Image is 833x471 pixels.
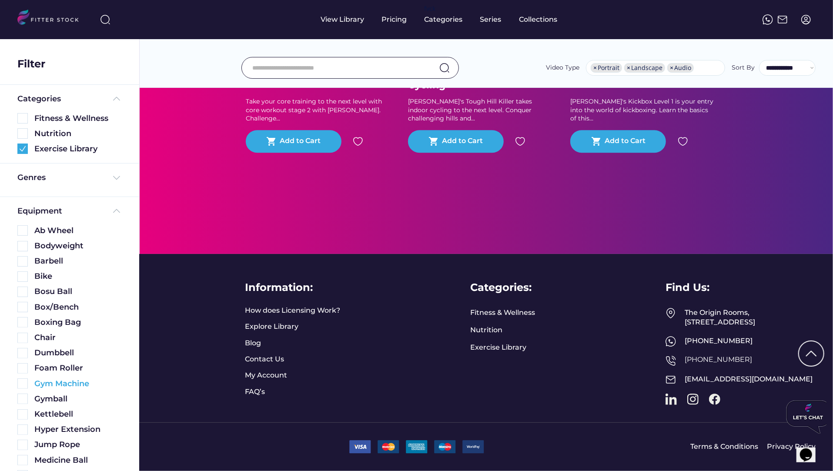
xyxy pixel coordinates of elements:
img: Rectangle%205126.svg [17,333,28,343]
a: Explore Library [245,322,298,331]
div: Sort By [732,63,755,72]
div: Genres [17,172,46,183]
img: Frame%20%285%29.svg [111,94,122,104]
a: Fitness & Wellness [470,308,535,317]
a: Exercise Library [470,343,526,352]
img: Rectangle%205126.svg [17,455,28,465]
div: Jump Rope [34,439,122,450]
div: Equipment [17,206,62,217]
img: profile-circle.svg [801,14,811,25]
img: Rectangle%205126.svg [17,287,28,297]
div: Categories: [470,280,532,295]
div: Add to Cart [442,136,483,147]
div: Video Type [546,63,579,72]
img: Frame%20%285%29.svg [111,206,122,216]
img: heart.svg [515,136,525,147]
img: Rectangle%205126.svg [17,256,28,267]
img: heart.svg [353,136,363,147]
li: Portrait [591,63,622,73]
a: Privacy Policy [767,442,816,451]
img: 22.png [406,440,428,454]
a: Nutrition [470,325,502,335]
a: Terms & Conditions [690,442,758,451]
div: Exercise Library [34,144,122,154]
div: Categories [425,15,463,24]
img: 3.png [434,440,456,454]
a: FITTER STOCK © 2023 [17,442,343,451]
div: Take your core training to the next level with core workout stage 2 with [PERSON_NAME]. Challenge... [246,97,389,123]
img: Rectangle%205126.svg [17,394,28,404]
span: × [670,65,673,71]
img: Rectangle%205126.svg [17,378,28,389]
img: Frame%2051.svg [666,374,676,385]
span: × [627,65,630,71]
iframe: chat widget [783,397,826,437]
div: Pricing [382,15,407,24]
img: 2.png [378,440,399,454]
div: Dumbbell [34,347,122,358]
div: Foam Roller [34,363,122,374]
a: FAQ’s [245,387,267,397]
div: Gymball [34,394,122,404]
button: shopping_cart [591,136,602,147]
a: Contact Us [245,354,284,364]
img: 9.png [462,440,484,454]
img: Rectangle%205126.svg [17,225,28,236]
img: meteor-icons_whatsapp%20%281%29.svg [763,14,773,25]
img: Rectangle%205126.svg [17,241,28,251]
div: Medicine Ball [34,455,122,466]
div: Filter [17,57,45,71]
div: Gym Machine [34,378,122,389]
a: [PHONE_NUMBER] [685,355,752,364]
div: Nutrition [34,128,122,139]
a: How does Licensing Work? [245,306,340,315]
img: search-normal.svg [439,63,450,73]
img: Rectangle%205126.svg [17,424,28,435]
img: Rectangle%205126.svg [17,348,28,358]
div: Categories [17,94,61,104]
button: shopping_cart [266,136,277,147]
img: Rectangle%205126.svg [17,317,28,327]
div: [PERSON_NAME]'s Tough Hill Killer takes indoor cycling to the next level. Conquer challenging hil... [408,97,552,123]
div: Add to Cart [280,136,321,147]
img: LOGO.svg [17,10,86,27]
div: Boxing Bag [34,317,122,328]
button: shopping_cart [428,136,439,147]
div: Kettlebell [34,409,122,420]
img: 1.png [349,440,371,454]
div: Information: [245,280,313,295]
a: [EMAIL_ADDRESS][DOMAIN_NAME] [685,375,813,383]
div: View Library [321,15,365,24]
img: Frame%20%284%29.svg [111,173,122,183]
div: Ab Wheel [34,225,122,236]
div: Barbell [34,256,122,267]
img: Frame%2050.svg [666,355,676,366]
div: [PHONE_NUMBER] [685,336,816,346]
img: Rectangle%205126.svg [17,302,28,312]
img: Frame%2051.svg [777,14,788,25]
img: Rectangle%205126.svg [17,363,28,374]
div: Collections [519,15,558,24]
li: Landscape [624,63,665,73]
div: fvck [425,4,436,13]
iframe: chat widget [796,436,824,462]
li: Audio [667,63,694,73]
div: Bike [34,271,122,282]
img: Frame%2049.svg [666,308,676,318]
div: Bosu Ball [34,286,122,297]
div: The Origin Rooms, [STREET_ADDRESS] [685,308,816,327]
img: heart.svg [678,136,688,147]
img: Rectangle%205126.svg [17,440,28,450]
img: Rectangle%205126.svg [17,409,28,420]
img: Rectangle%205126.svg [17,113,28,124]
div: Box/Bench [34,302,122,313]
div: Hyper Extension [34,424,122,435]
img: meteor-icons_whatsapp%20%281%29.svg [666,336,676,347]
div: Fitness & Wellness [34,113,122,124]
img: Group%201000002322%20%281%29.svg [799,341,823,366]
div: Chair [34,332,122,343]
